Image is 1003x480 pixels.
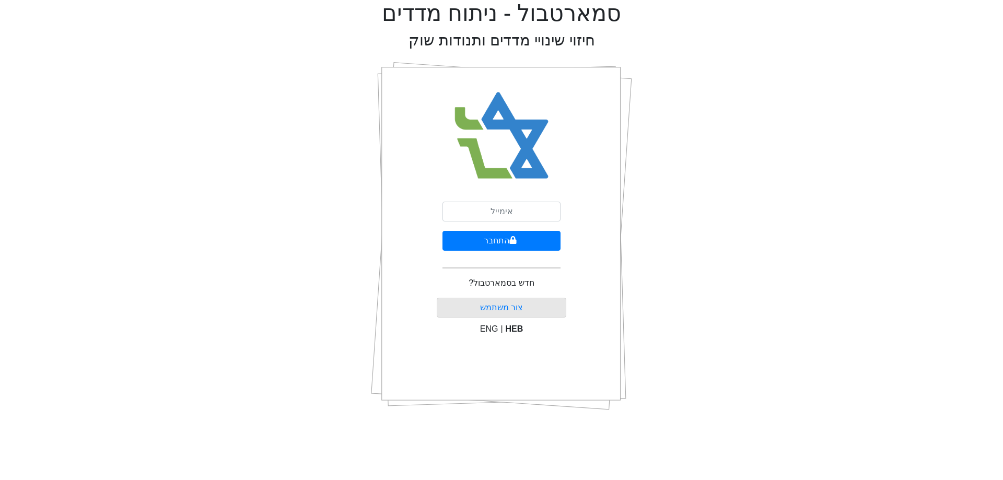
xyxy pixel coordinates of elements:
[445,78,558,193] img: Smart Bull
[409,31,595,50] h2: חיזוי שינויי מדדים ותנודות שוק
[469,277,534,289] p: חדש בסמארטבול?
[480,303,523,312] a: צור משתמש
[480,324,498,333] span: ENG
[437,298,567,318] button: צור משתמש
[442,202,561,221] input: אימייל
[500,324,503,333] span: |
[442,231,561,251] button: התחבר
[506,324,523,333] span: HEB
